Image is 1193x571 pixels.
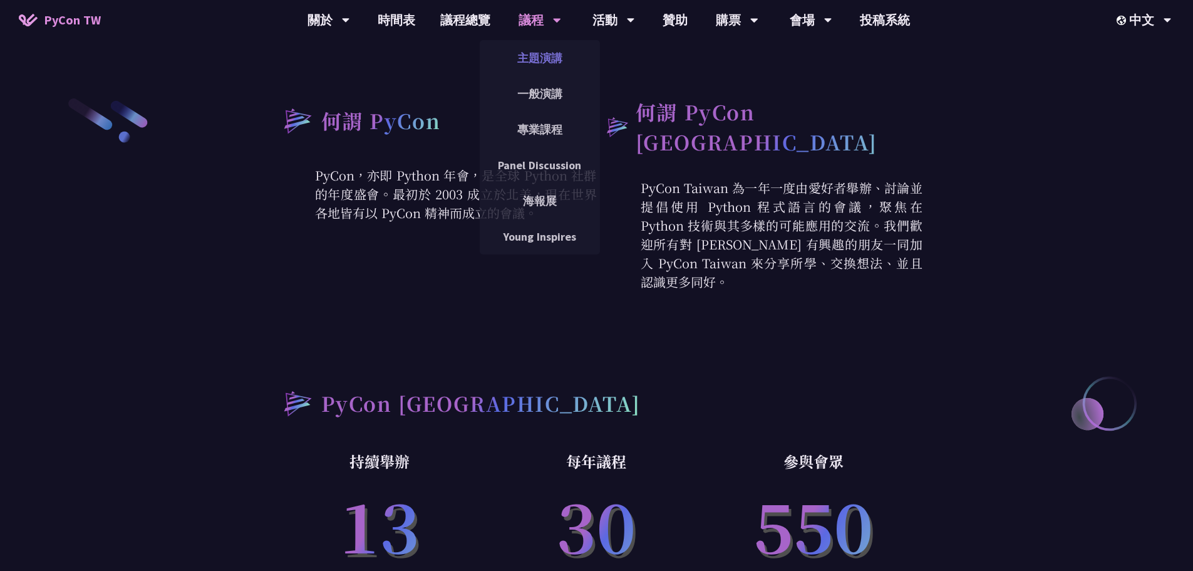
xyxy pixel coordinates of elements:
a: PyCon TW [6,4,113,36]
p: PyCon Taiwan 為一年一度由愛好者舉辦、討論並提倡使用 Python 程式語言的會議，聚焦在 Python 技術與其多樣的可能應用的交流。我們歡迎所有對 [PERSON_NAME] 有... [597,179,922,291]
h2: 何謂 PyCon [GEOGRAPHIC_DATA] [636,97,922,157]
a: 一般演講 [480,79,600,108]
a: Panel Discussion [480,150,600,180]
p: PyCon，亦即 Python 年會，是全球 Python 社群的年度盛會。最初於 2003 成立於北美，現在世界各地皆有以 PyCon 精神而成立的會議。 [271,166,597,223]
a: Young Inspires [480,222,600,251]
a: 專業課程 [480,115,600,144]
p: 每年議程 [488,449,705,474]
span: PyCon TW [44,11,101,29]
img: heading-bullet [271,97,321,144]
img: heading-bullet [271,379,321,427]
a: 海報展 [480,186,600,216]
img: heading-bullet [597,108,636,145]
p: 持續舉辦 [271,449,488,474]
a: 主題演講 [480,43,600,73]
img: Home icon of PyCon TW 2025 [19,14,38,26]
h2: PyCon [GEOGRAPHIC_DATA] [321,388,641,418]
img: Locale Icon [1117,16,1129,25]
h2: 何謂 PyCon [321,105,441,135]
p: 參與會眾 [705,449,922,474]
